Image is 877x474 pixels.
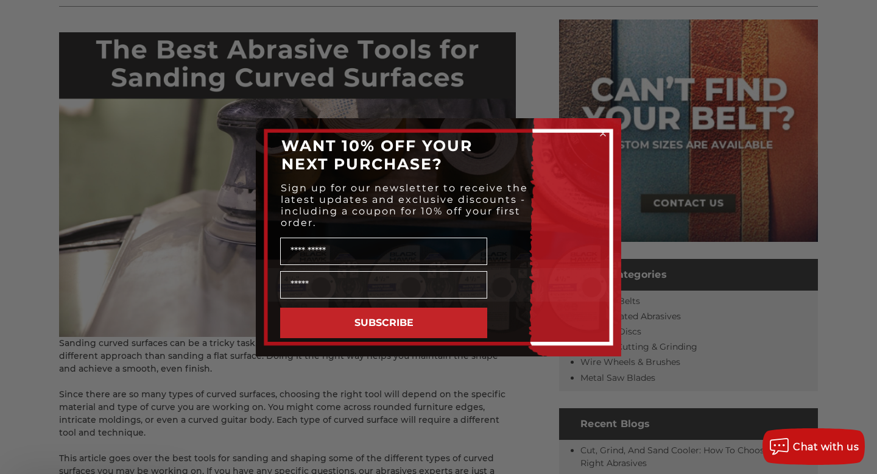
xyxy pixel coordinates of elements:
span: WANT 10% OFF YOUR NEXT PURCHASE? [281,136,473,173]
span: Chat with us [793,441,859,453]
button: Chat with us [763,428,865,465]
span: Sign up for our newsletter to receive the latest updates and exclusive discounts - including a co... [281,182,528,228]
input: Email [280,271,487,299]
button: Close dialog [597,127,609,140]
button: SUBSCRIBE [280,308,487,338]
